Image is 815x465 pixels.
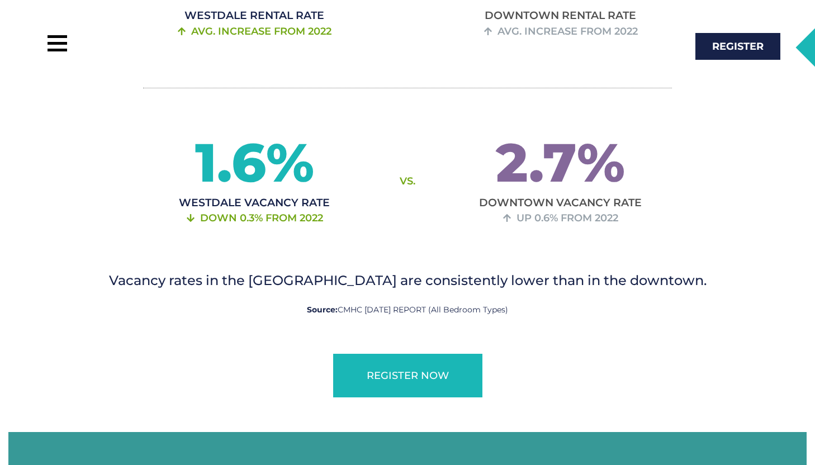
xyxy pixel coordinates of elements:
[400,173,415,190] span: VS.
[195,136,266,189] span: 1.6
[332,353,484,398] a: REgister Now
[197,210,323,227] span: Down 0.3% From 2022
[307,305,338,315] strong: Source:
[712,41,764,51] span: Register
[577,136,666,189] span: %
[149,189,360,216] div: Westdale Vacancy Rate
[455,189,666,216] div: Downtown Vacancy Rate
[496,136,577,189] span: 2.7
[266,136,361,189] span: %
[25,272,790,289] h2: Vacancy rates in the [GEOGRAPHIC_DATA] are consistently lower than in the downtown.
[514,210,618,227] span: Up 0.6% From 2022
[307,305,508,315] a: Source:CMHC [DATE] REPORT (All Bedroom Types)
[694,32,781,61] a: Register
[367,371,449,381] span: REgister Now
